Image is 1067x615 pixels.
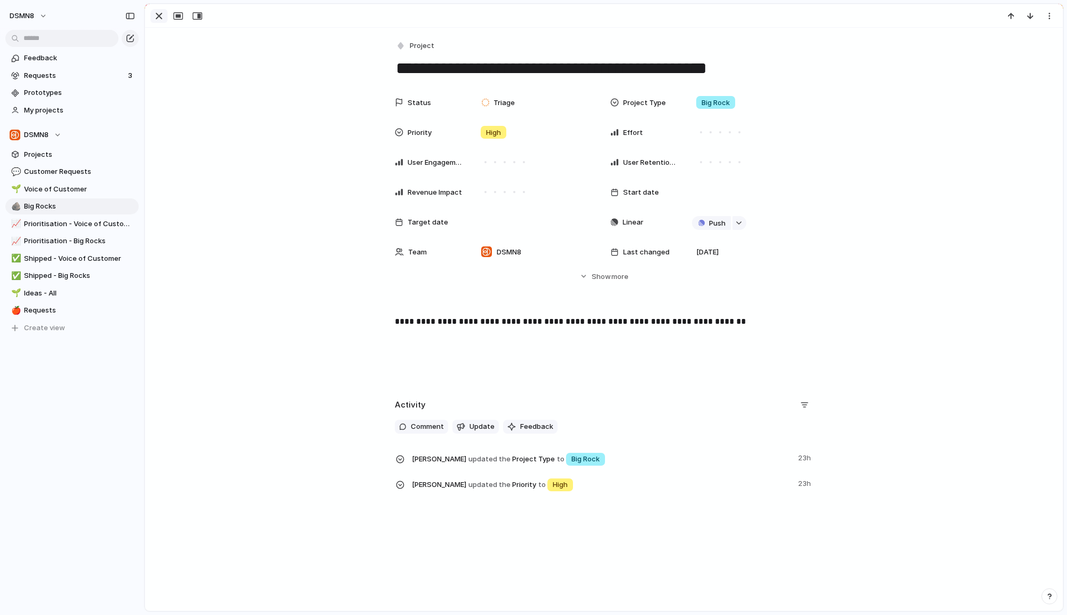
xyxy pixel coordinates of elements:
button: 🌱 [10,184,20,195]
a: Requests3 [5,68,139,84]
span: Priority [412,476,792,492]
a: 🪨Big Rocks [5,198,139,214]
div: 💬 [11,166,19,178]
span: [DATE] [696,247,719,258]
div: 🌱 [11,183,19,195]
span: updated the [468,480,511,490]
span: DSMN8 [24,130,49,140]
span: User Engagement Impact [408,157,463,168]
button: Update [452,420,499,434]
h2: Activity [395,399,426,411]
button: 📈 [10,219,20,229]
div: 📈 [11,235,19,247]
span: to [538,480,546,490]
button: Push [692,216,731,230]
button: ✅ [10,253,20,264]
span: Requests [24,70,125,81]
span: Project [410,41,434,51]
span: High [486,127,501,138]
span: Project Type [412,451,792,467]
span: Shipped - Voice of Customer [24,253,135,264]
button: Showmore [395,267,813,286]
button: ✅ [10,270,20,281]
div: 📈 [11,218,19,230]
span: Customer Requests [24,166,135,177]
button: 🌱 [10,288,20,299]
span: Push [709,218,726,229]
span: 23h [798,451,813,464]
span: updated the [468,454,511,465]
span: Requests [24,305,135,316]
button: Create view [5,320,139,336]
button: Comment [395,420,448,434]
span: 23h [798,476,813,489]
span: Voice of Customer [24,184,135,195]
span: Prioritisation - Big Rocks [24,236,135,246]
span: DSMN8 [10,11,34,21]
div: 🍎 [11,305,19,317]
span: Create view [24,323,65,333]
span: Status [408,98,431,108]
span: Feedback [520,421,553,432]
a: 📈Prioritisation - Voice of Customer [5,216,139,232]
span: more [611,271,628,282]
span: Last changed [623,247,670,258]
a: ✅Shipped - Big Rocks [5,268,139,284]
span: Comment [411,421,444,432]
span: Revenue Impact [408,187,462,198]
span: My projects [24,105,135,116]
a: My projects [5,102,139,118]
span: User Retention Impact [623,157,679,168]
button: Feedback [503,420,558,434]
button: Project [394,38,437,54]
span: Show [592,271,611,282]
a: 📈Prioritisation - Big Rocks [5,233,139,249]
span: 3 [128,70,134,81]
a: Prototypes [5,85,139,101]
button: 🍎 [10,305,20,316]
button: 🪨 [10,201,20,212]
div: ✅ [11,270,19,282]
button: 💬 [10,166,20,177]
span: Linear [623,217,643,228]
a: 🌱Voice of Customer [5,181,139,197]
div: 🌱 [11,287,19,299]
span: Triage [493,98,515,108]
a: 🌱Ideas - All [5,285,139,301]
button: DSMN8 [5,7,53,25]
div: ✅ [11,252,19,265]
a: Projects [5,147,139,163]
span: Feedback [24,53,135,63]
a: 🍎Requests [5,302,139,318]
div: 💬Customer Requests [5,164,139,180]
span: Projects [24,149,135,160]
span: Prototypes [24,87,135,98]
span: Start date [623,187,659,198]
span: to [557,454,564,465]
button: 📈 [10,236,20,246]
span: Big Rocks [24,201,135,212]
span: Project Type [623,98,666,108]
a: Feedback [5,50,139,66]
span: [PERSON_NAME] [412,454,466,465]
span: Team [408,247,427,258]
span: Prioritisation - Voice of Customer [24,219,135,229]
span: Ideas - All [24,288,135,299]
span: Target date [408,217,448,228]
span: Shipped - Big Rocks [24,270,135,281]
span: Update [469,421,495,432]
div: ✅Shipped - Voice of Customer [5,251,139,267]
span: DSMN8 [497,247,521,258]
span: High [553,480,568,490]
span: [PERSON_NAME] [412,480,466,490]
span: Big Rock [571,454,600,465]
span: Effort [623,127,643,138]
button: DSMN8 [5,127,139,143]
span: Big Rock [702,98,730,108]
